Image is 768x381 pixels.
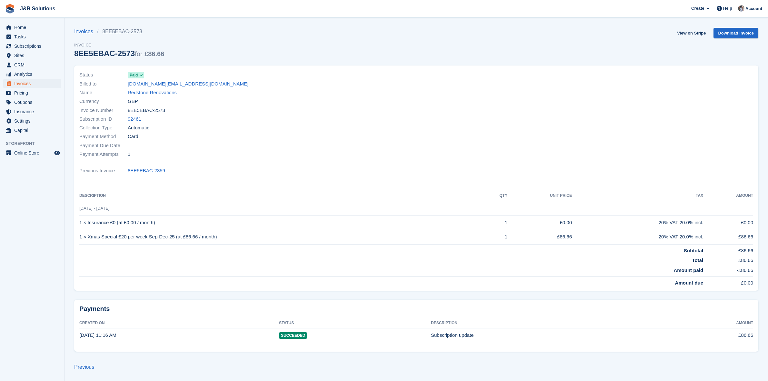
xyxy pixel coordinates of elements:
[14,51,53,60] span: Sites
[703,264,753,277] td: -£86.66
[3,70,61,79] a: menu
[74,28,97,35] a: Invoices
[3,88,61,97] a: menu
[14,126,53,135] span: Capital
[3,60,61,69] a: menu
[79,107,128,114] span: Invoice Number
[79,115,128,123] span: Subscription ID
[279,332,307,339] span: Succeeded
[79,80,128,88] span: Billed to
[3,42,61,51] a: menu
[14,60,53,69] span: CRM
[572,191,703,201] th: Tax
[53,149,61,157] a: Preview store
[3,32,61,41] a: menu
[507,191,572,201] th: Unit Price
[713,28,758,38] a: Download Invoice
[3,148,61,157] a: menu
[507,216,572,230] td: £0.00
[572,219,703,226] div: 20% VAT 20.0% incl.
[6,140,64,147] span: Storefront
[572,233,703,241] div: 20% VAT 20.0% incl.
[14,116,53,125] span: Settings
[703,230,753,244] td: £86.66
[3,23,61,32] a: menu
[723,5,732,12] span: Help
[128,115,141,123] a: 92461
[79,142,128,149] span: Payment Due Date
[703,244,753,254] td: £86.66
[79,230,484,244] td: 1 × Xmas Special £20 per week Sep-Dec-25 (at £86.66 / month)
[135,50,142,57] span: for
[14,42,53,51] span: Subscriptions
[74,42,164,48] span: Invoice
[703,216,753,230] td: £0.00
[14,23,53,32] span: Home
[484,230,507,244] td: 1
[14,79,53,88] span: Invoices
[691,5,704,12] span: Create
[507,230,572,244] td: £86.66
[692,257,703,263] strong: Total
[128,107,165,114] span: 8EE5EBAC-2573
[128,89,177,96] a: Redstone Renovations
[684,248,703,253] strong: Subtotal
[662,328,753,342] td: £86.66
[3,126,61,135] a: menu
[128,133,138,140] span: Card
[79,318,279,328] th: Created On
[74,28,164,35] nav: breadcrumbs
[3,116,61,125] a: menu
[484,216,507,230] td: 1
[14,88,53,97] span: Pricing
[3,107,61,116] a: menu
[145,50,164,57] span: £86.66
[3,98,61,107] a: menu
[79,133,128,140] span: Payment Method
[674,28,708,38] a: View on Stripe
[130,72,138,78] span: Paid
[745,5,762,12] span: Account
[79,206,109,211] span: [DATE] - [DATE]
[17,3,58,14] a: J&R Solutions
[703,277,753,287] td: £0.00
[128,151,130,158] span: 1
[79,332,116,338] time: 2025-09-25 10:16:11 UTC
[79,89,128,96] span: Name
[128,124,149,132] span: Automatic
[14,32,53,41] span: Tasks
[431,328,662,342] td: Subscription update
[3,51,61,60] a: menu
[74,49,164,58] div: 8EE5EBAC-2573
[79,98,128,105] span: Currency
[79,167,128,175] span: Previous Invoice
[703,191,753,201] th: Amount
[431,318,662,328] th: Description
[14,70,53,79] span: Analytics
[738,5,744,12] img: Steve Revell
[14,98,53,107] span: Coupons
[128,80,248,88] a: [DOMAIN_NAME][EMAIL_ADDRESS][DOMAIN_NAME]
[74,364,94,370] a: Previous
[79,216,484,230] td: 1 × Insurance £0 (at £0.00 / month)
[703,254,753,264] td: £86.66
[3,79,61,88] a: menu
[279,318,431,328] th: Status
[79,71,128,79] span: Status
[14,148,53,157] span: Online Store
[79,151,128,158] span: Payment Attempts
[79,191,484,201] th: Description
[79,305,753,313] h2: Payments
[79,124,128,132] span: Collection Type
[484,191,507,201] th: QTY
[662,318,753,328] th: Amount
[128,71,144,79] a: Paid
[5,4,15,14] img: stora-icon-8386f47178a22dfd0bd8f6a31ec36ba5ce8667c1dd55bd0f319d3a0aa187defe.svg
[128,167,165,175] a: 8EE5EBAC-2359
[128,98,138,105] span: GBP
[14,107,53,116] span: Insurance
[673,267,703,273] strong: Amount paid
[675,280,703,286] strong: Amount due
